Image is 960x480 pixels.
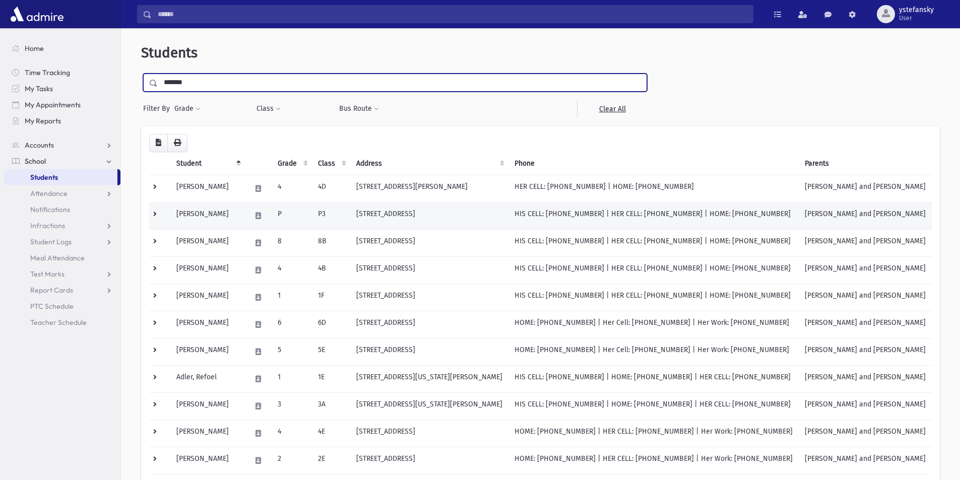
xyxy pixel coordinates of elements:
td: [PERSON_NAME] and [PERSON_NAME] [799,392,932,420]
td: HIS CELL: [PHONE_NUMBER] | HER CELL: [PHONE_NUMBER] | HOME: [PHONE_NUMBER] [508,229,799,256]
span: Student Logs [30,237,72,246]
td: HER CELL: [PHONE_NUMBER] | HOME: [PHONE_NUMBER] [508,175,799,202]
button: Grade [174,100,201,118]
td: 1F [312,284,350,311]
a: Meal Attendance [4,250,120,266]
td: [PERSON_NAME] and [PERSON_NAME] [799,284,932,311]
td: 8B [312,229,350,256]
td: HOME: [PHONE_NUMBER] | HER CELL: [PHONE_NUMBER] | Her Work: [PHONE_NUMBER] [508,447,799,474]
td: [PERSON_NAME] and [PERSON_NAME] [799,420,932,447]
td: [STREET_ADDRESS] [350,338,508,365]
a: My Appointments [4,97,120,113]
span: Students [30,173,58,182]
th: Grade: activate to sort column ascending [272,152,312,175]
a: Students [4,169,117,185]
td: 3 [272,392,312,420]
span: PTC Schedule [30,302,74,311]
th: Class: activate to sort column ascending [312,152,350,175]
td: HOME: [PHONE_NUMBER] | Her Cell: [PHONE_NUMBER] | Her Work: [PHONE_NUMBER] [508,311,799,338]
span: User [899,14,934,22]
a: Accounts [4,137,120,153]
td: [PERSON_NAME] and [PERSON_NAME] [799,447,932,474]
td: 3A [312,392,350,420]
td: [PERSON_NAME] [170,284,245,311]
button: Class [256,100,281,118]
span: Filter By [143,103,174,114]
td: 1 [272,284,312,311]
a: Infractions [4,218,120,234]
td: 4 [272,175,312,202]
td: HIS CELL: [PHONE_NUMBER] | HER CELL: [PHONE_NUMBER] | HOME: [PHONE_NUMBER] [508,202,799,229]
td: 6D [312,311,350,338]
td: [PERSON_NAME] and [PERSON_NAME] [799,338,932,365]
td: [PERSON_NAME] [170,175,245,202]
a: Notifications [4,201,120,218]
td: 5E [312,338,350,365]
a: Student Logs [4,234,120,250]
td: HOME: [PHONE_NUMBER] | Her Cell: [PHONE_NUMBER] | Her Work: [PHONE_NUMBER] [508,338,799,365]
td: [PERSON_NAME] [170,256,245,284]
th: Phone [508,152,799,175]
span: Infractions [30,221,65,230]
a: Clear All [577,100,647,118]
span: Report Cards [30,286,73,295]
td: 4B [312,256,350,284]
td: [PERSON_NAME] and [PERSON_NAME] [799,202,932,229]
td: [PERSON_NAME] and [PERSON_NAME] [799,365,932,392]
td: [STREET_ADDRESS] [350,256,508,284]
td: 2 [272,447,312,474]
a: My Reports [4,113,120,129]
td: 4D [312,175,350,202]
span: My Appointments [25,100,81,109]
td: [STREET_ADDRESS][US_STATE][PERSON_NAME] [350,365,508,392]
span: Meal Attendance [30,253,85,262]
span: School [25,157,46,166]
td: [STREET_ADDRESS] [350,420,508,447]
span: Students [141,44,198,61]
a: PTC Schedule [4,298,120,314]
td: 4 [272,420,312,447]
td: [PERSON_NAME] and [PERSON_NAME] [799,229,932,256]
td: 5 [272,338,312,365]
input: Search [152,5,753,23]
td: Adler, Refoel [170,365,245,392]
td: [STREET_ADDRESS][PERSON_NAME] [350,175,508,202]
a: My Tasks [4,81,120,97]
td: [STREET_ADDRESS] [350,311,508,338]
td: [STREET_ADDRESS][US_STATE][PERSON_NAME] [350,392,508,420]
td: 8 [272,229,312,256]
td: [STREET_ADDRESS] [350,202,508,229]
span: ystefansky [899,6,934,14]
span: My Tasks [25,84,53,93]
td: [PERSON_NAME] and [PERSON_NAME] [799,256,932,284]
a: Report Cards [4,282,120,298]
td: [STREET_ADDRESS] [350,447,508,474]
td: P3 [312,202,350,229]
th: Address: activate to sort column ascending [350,152,508,175]
td: [PERSON_NAME] [170,392,245,420]
td: [PERSON_NAME] and [PERSON_NAME] [799,311,932,338]
button: Bus Route [339,100,379,118]
td: [PERSON_NAME] [170,311,245,338]
td: 1E [312,365,350,392]
th: Parents [799,152,932,175]
td: HIS CELL: [PHONE_NUMBER] | HOME: [PHONE_NUMBER] | HER CELL: [PHONE_NUMBER] [508,392,799,420]
td: HIS CELL: [PHONE_NUMBER] | HOME: [PHONE_NUMBER] | HER CELL: [PHONE_NUMBER] [508,365,799,392]
td: [PERSON_NAME] [170,420,245,447]
a: School [4,153,120,169]
td: HIS CELL: [PHONE_NUMBER] | HER CELL: [PHONE_NUMBER] | HOME: [PHONE_NUMBER] [508,284,799,311]
td: [PERSON_NAME] [170,202,245,229]
span: Home [25,44,44,53]
span: Test Marks [30,269,65,279]
td: 4 [272,256,312,284]
a: Test Marks [4,266,120,282]
button: CSV [149,134,168,152]
td: [STREET_ADDRESS] [350,284,508,311]
td: [PERSON_NAME] and [PERSON_NAME] [799,175,932,202]
td: P [272,202,312,229]
td: [PERSON_NAME] [170,229,245,256]
span: Teacher Schedule [30,318,87,327]
span: Time Tracking [25,68,70,77]
a: Teacher Schedule [4,314,120,330]
span: Accounts [25,141,54,150]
